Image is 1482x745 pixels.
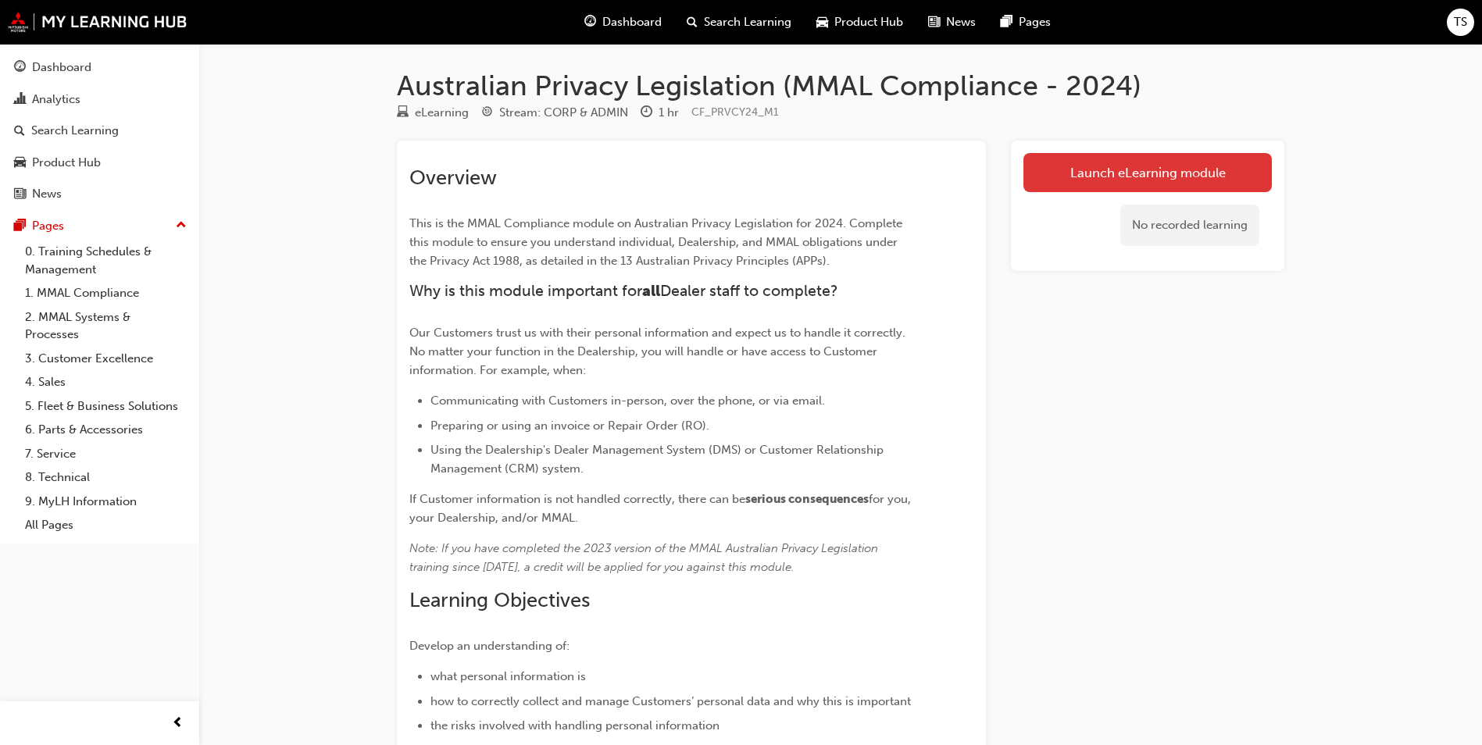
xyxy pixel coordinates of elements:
[409,216,905,268] span: This is the MMAL Compliance module on Australian Privacy Legislation for 2024. Complete this modu...
[642,282,660,300] span: all
[409,166,497,190] span: Overview
[988,6,1063,38] a: pages-iconPages
[32,154,101,172] div: Product Hub
[14,219,26,233] span: pages-icon
[19,240,193,281] a: 0. Training Schedules & Management
[397,103,469,123] div: Type
[6,85,193,114] a: Analytics
[1454,13,1467,31] span: TS
[397,106,409,120] span: learningResourceType_ELEARNING-icon
[691,105,779,119] span: Learning resource code
[32,91,80,109] div: Analytics
[6,53,193,82] a: Dashboard
[31,122,119,140] div: Search Learning
[816,12,828,32] span: car-icon
[6,212,193,241] button: Pages
[6,180,193,209] a: News
[1019,13,1051,31] span: Pages
[8,12,187,32] img: mmal
[19,513,193,537] a: All Pages
[430,694,911,708] span: how to correctly collect and manage Customers’ personal data and why this is important
[19,394,193,419] a: 5. Fleet & Business Solutions
[804,6,916,38] a: car-iconProduct Hub
[916,6,988,38] a: news-iconNews
[660,282,838,300] span: Dealer staff to complete?
[481,103,628,123] div: Stream
[32,59,91,77] div: Dashboard
[1001,12,1012,32] span: pages-icon
[19,418,193,442] a: 6. Parts & Accessories
[704,13,791,31] span: Search Learning
[14,93,26,107] span: chart-icon
[415,104,469,122] div: eLearning
[6,148,193,177] a: Product Hub
[1447,9,1474,36] button: TS
[6,116,193,145] a: Search Learning
[19,465,193,490] a: 8. Technical
[584,12,596,32] span: guage-icon
[409,541,881,574] span: Note: If you have completed the 2023 version of the MMAL Australian Privacy Legislation training ...
[32,217,64,235] div: Pages
[172,714,184,733] span: prev-icon
[641,106,652,120] span: clock-icon
[6,50,193,212] button: DashboardAnalyticsSearch LearningProduct HubNews
[19,281,193,305] a: 1. MMAL Compliance
[19,305,193,347] a: 2. MMAL Systems & Processes
[19,347,193,371] a: 3. Customer Excellence
[14,124,25,138] span: search-icon
[430,419,709,433] span: Preparing or using an invoice or Repair Order (RO).
[946,13,976,31] span: News
[659,104,679,122] div: 1 hr
[572,6,674,38] a: guage-iconDashboard
[745,492,869,506] span: serious consequences
[19,370,193,394] a: 4. Sales
[430,394,825,408] span: Communicating with Customers in-person, over the phone, or via email.
[928,12,940,32] span: news-icon
[1120,205,1259,246] div: No recorded learning
[430,669,586,683] span: what personal information is
[32,185,62,203] div: News
[409,492,745,506] span: If Customer information is not handled correctly, there can be
[499,104,628,122] div: Stream: CORP & ADMIN
[176,216,187,236] span: up-icon
[409,282,642,300] span: Why is this module important for
[834,13,903,31] span: Product Hub
[14,61,26,75] span: guage-icon
[481,106,493,120] span: target-icon
[409,326,909,377] span: Our Customers trust us with their personal information and expect us to handle it correctly. No m...
[430,443,887,476] span: Using the Dealership's Dealer Management System (DMS) or Customer Relationship Management (CRM) s...
[409,588,590,612] span: Learning Objectives
[602,13,662,31] span: Dashboard
[19,490,193,514] a: 9. MyLH Information
[409,639,570,653] span: Develop an understanding of:
[14,156,26,170] span: car-icon
[430,718,720,733] span: the risks involved with handling personal information
[674,6,804,38] a: search-iconSearch Learning
[397,69,1284,103] h1: Australian Privacy Legislation (MMAL Compliance - 2024)
[641,103,679,123] div: Duration
[19,442,193,466] a: 7. Service
[1023,153,1272,192] a: Launch eLearning module
[687,12,698,32] span: search-icon
[14,187,26,201] span: news-icon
